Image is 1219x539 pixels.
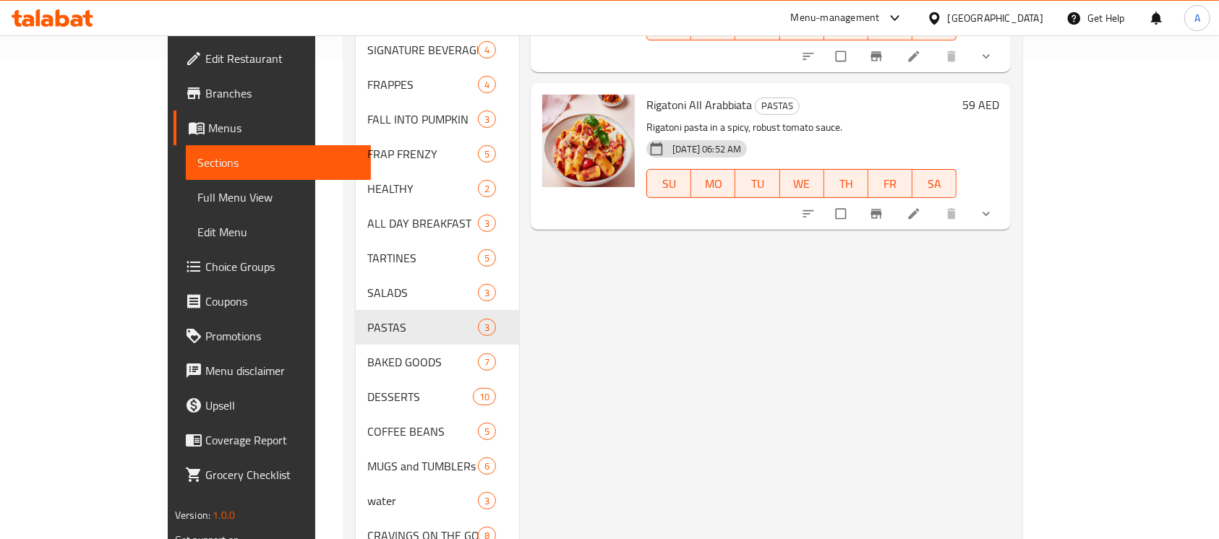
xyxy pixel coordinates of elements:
span: Grocery Checklist [205,466,360,483]
span: SA [918,16,951,37]
a: Choice Groups [174,249,372,284]
span: MO [697,173,730,194]
svg: Show Choices [979,207,993,221]
a: Menus [174,111,372,145]
a: Edit menu item [907,207,924,221]
span: 10 [474,390,495,404]
a: Sections [186,145,372,180]
span: COFFEE BEANS [367,423,478,440]
span: SU [653,16,685,37]
div: BAKED GOODS7 [356,345,520,379]
span: WE [786,173,818,194]
div: PASTAS [367,319,478,336]
span: Rigatoni All Arabbiata [646,94,752,116]
span: Sections [197,154,360,171]
span: water [367,492,478,509]
a: Full Menu View [186,180,372,215]
span: Edit Menu [197,223,360,241]
span: SU [653,173,685,194]
span: Full Menu View [197,189,360,206]
div: items [478,180,496,197]
span: 2 [479,182,495,196]
h6: 59 AED [962,95,999,115]
span: 3 [479,113,495,126]
span: 4 [479,78,495,92]
div: PASTAS [755,98,800,115]
div: BAKED GOODS [367,353,478,371]
span: 3 [479,217,495,230]
a: Edit menu item [907,49,924,64]
span: FR [874,173,907,194]
button: WE [780,169,824,198]
div: HEALTHY2 [356,171,520,206]
a: Menu disclaimer [174,353,372,388]
span: Version: [175,506,210,525]
div: COFFEE BEANS5 [356,414,520,449]
div: FRAPPES4 [356,67,520,102]
div: SIGNATURE BEVERAGES - COLD4 [356,33,520,67]
button: delete [936,198,970,230]
div: items [478,492,496,509]
span: Select to update [827,200,857,228]
span: 1.0.0 [213,506,235,525]
button: sort-choices [792,198,827,230]
button: delete [936,40,970,72]
span: Coverage Report [205,431,360,449]
span: FRAPPES [367,76,478,93]
span: TU [741,16,774,37]
span: Coupons [205,293,360,310]
span: PASTAS [756,98,799,114]
span: FR [874,16,907,37]
span: Edit Restaurant [205,50,360,67]
div: items [478,353,496,371]
div: DESSERTS10 [356,379,520,414]
div: water3 [356,483,520,518]
span: FALL INTO PUMPKIN [367,111,478,128]
span: SA [918,173,951,194]
span: 5 [479,425,495,439]
div: items [478,423,496,440]
span: TARTINES [367,249,478,267]
a: Grocery Checklist [174,457,372,492]
div: ALL DAY BREAKFAST3 [356,206,520,241]
span: DESSERTS [367,388,473,405]
span: SALADS [367,284,478,301]
span: Branches [205,85,360,102]
img: Rigatoni All Arabbiata [542,95,635,187]
a: Branches [174,76,372,111]
span: TH [830,16,863,37]
div: items [478,319,496,336]
a: Coverage Report [174,423,372,457]
span: 3 [479,494,495,508]
svg: Show Choices [979,49,993,64]
span: 5 [479,251,495,265]
span: HEALTHY [367,180,478,197]
a: Coupons [174,284,372,319]
div: FALL INTO PUMPKIN3 [356,102,520,137]
div: SIGNATURE BEVERAGES - COLD [367,41,478,59]
button: FR [868,169,912,198]
a: Edit Restaurant [174,41,372,76]
span: ALL DAY BREAKFAST [367,215,478,232]
span: 3 [479,321,495,335]
button: show more [970,40,1005,72]
span: [DATE] 06:52 AM [667,142,747,156]
span: FRAP FRENZY [367,145,478,163]
button: show more [970,198,1005,230]
button: MO [691,169,735,198]
div: SALADS3 [356,275,520,310]
span: Select to update [827,43,857,70]
p: Rigatoni pasta in a spicy, robust tomato sauce. [646,118,957,137]
div: items [478,41,496,59]
span: 3 [479,286,495,300]
div: items [478,249,496,267]
span: Upsell [205,397,360,414]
